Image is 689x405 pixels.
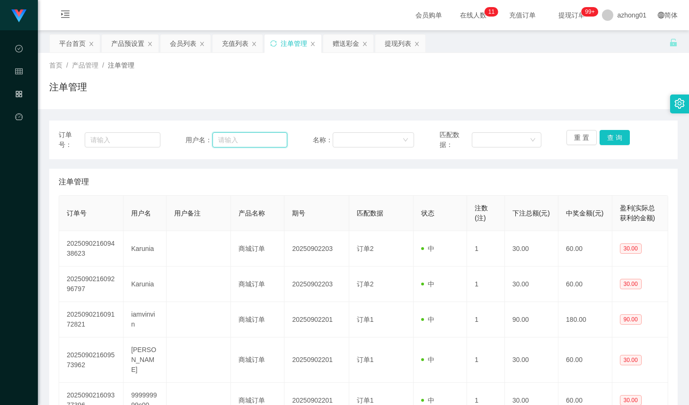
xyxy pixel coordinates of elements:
[403,137,408,144] i: 图标: down
[467,337,504,383] td: 1
[124,302,167,337] td: iamvinvin
[124,337,167,383] td: [PERSON_NAME]
[620,355,642,365] span: 30.00
[362,41,368,47] i: 图标: close
[581,7,598,17] sup: 1053
[59,231,124,267] td: 202509021609438623
[357,245,374,252] span: 订单2
[124,231,167,267] td: Karunia
[231,267,284,302] td: 商城订单
[620,279,642,289] span: 30.00
[15,63,23,82] i: 图标: table
[15,108,23,203] a: 图标: dashboard平台首页
[15,41,23,60] i: 图标: check-circle-o
[231,337,284,383] td: 商城订单
[421,280,434,288] span: 中
[357,396,374,404] span: 订单1
[270,40,277,47] i: 图标: sync
[88,41,94,47] i: 图标: close
[284,267,349,302] td: 20250902203
[111,34,144,52] div: 产品预设置
[238,209,265,217] span: 产品名称
[222,34,248,52] div: 充值列表
[357,209,383,217] span: 匹配数据
[421,245,434,252] span: 中
[11,9,26,23] img: logo.9652507e.png
[72,61,98,69] span: 产品管理
[281,34,307,52] div: 注单管理
[600,130,630,145] button: 查 询
[66,61,68,69] span: /
[475,204,488,222] span: 注数(注)
[566,209,603,217] span: 中奖金额(元)
[185,135,212,145] span: 用户名：
[59,130,85,150] span: 订单号：
[421,316,434,323] span: 中
[170,34,196,52] div: 会员列表
[620,243,642,254] span: 30.00
[131,209,151,217] span: 用户名
[292,209,305,217] span: 期号
[59,302,124,337] td: 202509021609172821
[231,231,284,267] td: 商城订单
[467,267,504,302] td: 1
[49,0,81,31] i: 图标: menu-unfold
[620,204,655,222] span: 盈利(实际总获利的金额)
[558,231,612,267] td: 60.00
[421,356,434,363] span: 中
[85,132,160,147] input: 请输入
[485,7,498,17] sup: 11
[558,302,612,337] td: 180.00
[440,130,472,150] span: 匹配数据：
[102,61,104,69] span: /
[284,231,349,267] td: 20250902203
[488,7,492,17] p: 1
[49,80,87,94] h1: 注单管理
[59,337,124,383] td: 202509021609573962
[59,34,86,52] div: 平台首页
[231,302,284,337] td: 商城订单
[67,209,87,217] span: 订单号
[558,267,612,302] td: 60.00
[284,337,349,383] td: 20250902201
[212,132,287,147] input: 请输入
[620,314,642,325] span: 90.00
[669,38,678,47] i: 图标: unlock
[357,316,374,323] span: 订单1
[566,130,597,145] button: 重 置
[512,209,550,217] span: 下注总额(元)
[15,86,23,105] i: 图标: appstore-o
[357,356,374,363] span: 订单1
[554,12,590,18] span: 提现订单
[15,45,23,129] span: 数据中心
[530,137,536,144] i: 图标: down
[467,302,504,337] td: 1
[421,396,434,404] span: 中
[505,337,558,383] td: 30.00
[199,41,205,47] i: 图标: close
[505,267,558,302] td: 30.00
[504,12,540,18] span: 充值订单
[124,267,167,302] td: Karunia
[674,98,685,109] i: 图标: setting
[505,302,558,337] td: 90.00
[558,337,612,383] td: 60.00
[59,267,124,302] td: 202509021609296797
[385,34,411,52] div: 提现列表
[147,41,153,47] i: 图标: close
[467,231,504,267] td: 1
[505,231,558,267] td: 30.00
[357,280,374,288] span: 订单2
[658,12,664,18] i: 图标: global
[414,41,420,47] i: 图标: close
[49,61,62,69] span: 首页
[491,7,495,17] p: 1
[421,209,434,217] span: 状态
[310,41,316,47] i: 图标: close
[174,209,201,217] span: 用户备注
[333,34,359,52] div: 赠送彩金
[251,41,257,47] i: 图标: close
[15,68,23,152] span: 会员管理
[455,12,491,18] span: 在线人数
[59,176,89,188] span: 注单管理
